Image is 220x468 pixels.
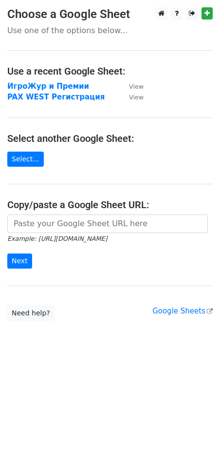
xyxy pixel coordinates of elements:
p: Use one of the options below... [7,25,213,36]
a: Need help? [7,306,55,321]
h4: Copy/paste a Google Sheet URL: [7,199,213,211]
input: Next [7,253,32,269]
a: Google Sheets [152,307,213,315]
h3: Choose a Google Sheet [7,7,213,21]
a: PAX WEST Регистрация [7,93,105,101]
small: Example: [URL][DOMAIN_NAME] [7,235,107,242]
a: Select... [7,152,44,167]
a: ИгроЖур и Премии [7,82,89,91]
input: Paste your Google Sheet URL here [7,214,208,233]
h4: Use a recent Google Sheet: [7,65,213,77]
a: View [119,93,144,101]
h4: Select another Google Sheet: [7,133,213,144]
small: View [129,83,144,90]
a: View [119,82,144,91]
small: View [129,94,144,101]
